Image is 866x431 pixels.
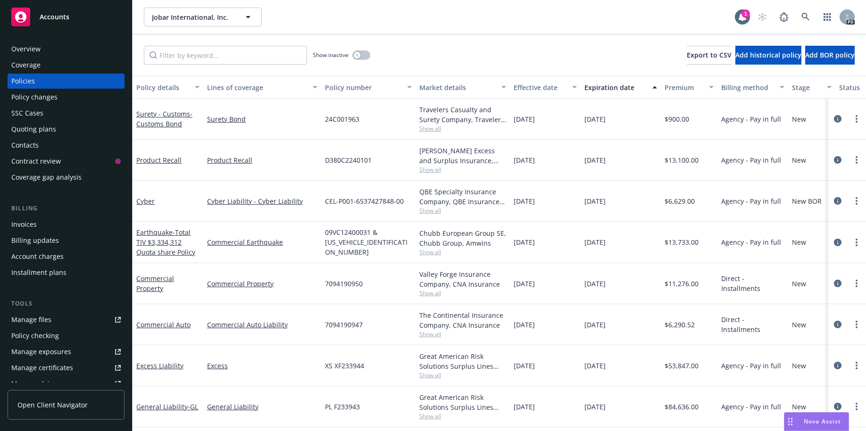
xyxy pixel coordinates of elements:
span: $53,847.00 [665,361,699,371]
span: [DATE] [514,361,535,371]
a: Excess Liability [136,361,183,370]
span: Export to CSV [687,50,732,59]
span: New BOR [792,196,822,206]
span: Open Client Navigator [17,400,88,410]
span: Add historical policy [735,50,801,59]
button: Add BOR policy [805,46,855,65]
a: Policies [8,74,125,89]
span: $6,290.52 [665,320,695,330]
a: Search [796,8,815,26]
span: [DATE] [584,196,606,206]
span: Add BOR policy [805,50,855,59]
span: 09VC12400031 & [US_VEHICLE_IDENTIFICATION_NUMBER] [325,227,412,257]
div: Manage exposures [11,344,71,359]
div: Premium [665,83,703,92]
a: more [851,401,862,412]
div: Great American Risk Solutions Surplus Lines Insurance Company, Great American Insurance Group, Am... [419,392,506,412]
a: Commercial Earthquake [207,237,317,247]
a: Overview [8,41,125,57]
a: Product Recall [136,156,182,165]
a: circleInformation [832,360,843,371]
span: [DATE] [514,320,535,330]
a: Excess [207,361,317,371]
button: Nova Assist [784,412,849,431]
div: Valley Forge Insurance Company, CNA Insurance [419,269,506,289]
div: 1 [741,9,750,18]
span: 7094190950 [325,279,363,289]
span: Show all [419,124,506,133]
span: Agency - Pay in full [721,237,781,247]
div: Manage claims [11,376,59,391]
a: Policy changes [8,90,125,105]
a: SSC Cases [8,106,125,121]
span: $900.00 [665,114,689,124]
button: Stage [788,76,835,99]
a: Coverage [8,58,125,73]
a: General Liability [207,402,317,412]
span: Show all [419,207,506,215]
span: Show all [419,248,506,256]
a: more [851,195,862,207]
button: Billing method [717,76,788,99]
button: Market details [416,76,510,99]
span: XS XF233944 [325,361,364,371]
a: General Liability [136,402,198,411]
span: Show all [419,412,506,420]
button: Export to CSV [687,46,732,65]
span: Show all [419,330,506,338]
div: Policies [11,74,35,89]
div: Coverage gap analysis [11,170,82,185]
span: Agency - Pay in full [721,155,781,165]
span: [DATE] [584,155,606,165]
span: $84,636.00 [665,402,699,412]
div: [PERSON_NAME] Excess and Surplus Insurance, Inc., [PERSON_NAME] Group [419,146,506,166]
a: Surety Bond [207,114,317,124]
a: more [851,319,862,330]
span: New [792,361,806,371]
a: Earthquake [136,228,195,257]
span: Show all [419,166,506,174]
button: Expiration date [581,76,661,99]
span: Nova Assist [804,417,841,425]
div: Policy checking [11,328,59,343]
a: Installment plans [8,265,125,280]
a: more [851,278,862,289]
span: PL F233943 [325,402,360,412]
span: [DATE] [514,155,535,165]
span: Agency - Pay in full [721,361,781,371]
span: [DATE] [584,237,606,247]
div: Stage [792,83,821,92]
div: Invoices [11,217,37,232]
a: Cyber Liability - Cyber Liability [207,196,317,206]
div: Overview [11,41,41,57]
span: $13,100.00 [665,155,699,165]
span: Agency - Pay in full [721,196,781,206]
span: Jobar International, Inc. [152,12,233,22]
a: Manage claims [8,376,125,391]
div: Contract review [11,154,61,169]
a: Invoices [8,217,125,232]
button: Effective date [510,76,581,99]
div: Expiration date [584,83,647,92]
button: Policy number [321,76,416,99]
a: more [851,237,862,248]
span: [DATE] [514,196,535,206]
a: more [851,154,862,166]
a: Commercial Property [136,274,174,293]
span: $6,629.00 [665,196,695,206]
span: 24C001963 [325,114,359,124]
span: Manage exposures [8,344,125,359]
span: Direct - Installments [721,315,784,334]
div: Billing updates [11,233,59,248]
a: Coverage gap analysis [8,170,125,185]
span: Accounts [40,13,69,21]
div: Chubb European Group SE, Chubb Group, Amwins [419,228,506,248]
span: Agency - Pay in full [721,402,781,412]
div: Billing method [721,83,774,92]
span: New [792,320,806,330]
div: Drag to move [784,413,796,431]
div: Installment plans [11,265,67,280]
span: [DATE] [514,237,535,247]
a: Contract review [8,154,125,169]
div: The Continental Insurance Company, CNA Insurance [419,310,506,330]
